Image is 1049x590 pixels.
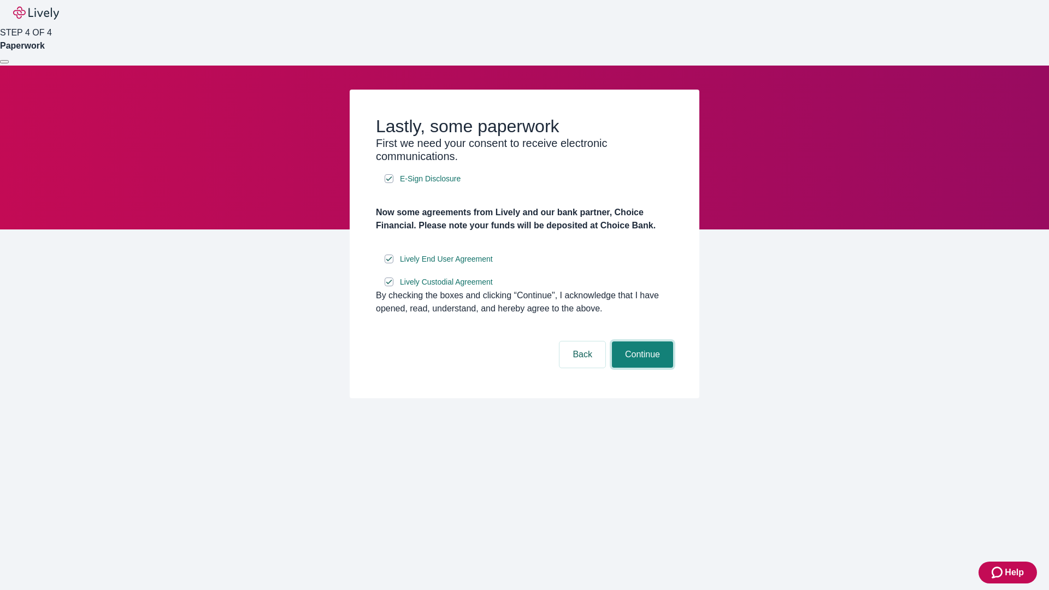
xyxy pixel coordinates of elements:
a: e-sign disclosure document [398,252,495,266]
span: Lively End User Agreement [400,253,493,265]
span: Lively Custodial Agreement [400,276,493,288]
img: Lively [13,7,59,20]
svg: Zendesk support icon [992,566,1005,579]
span: Help [1005,566,1024,579]
a: e-sign disclosure document [398,172,463,186]
h3: First we need your consent to receive electronic communications. [376,137,673,163]
a: e-sign disclosure document [398,275,495,289]
span: E-Sign Disclosure [400,173,461,185]
button: Back [559,341,605,368]
h2: Lastly, some paperwork [376,116,673,137]
button: Continue [612,341,673,368]
button: Zendesk support iconHelp [979,562,1037,583]
div: By checking the boxes and clicking “Continue", I acknowledge that I have opened, read, understand... [376,289,673,315]
h4: Now some agreements from Lively and our bank partner, Choice Financial. Please note your funds wi... [376,206,673,232]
